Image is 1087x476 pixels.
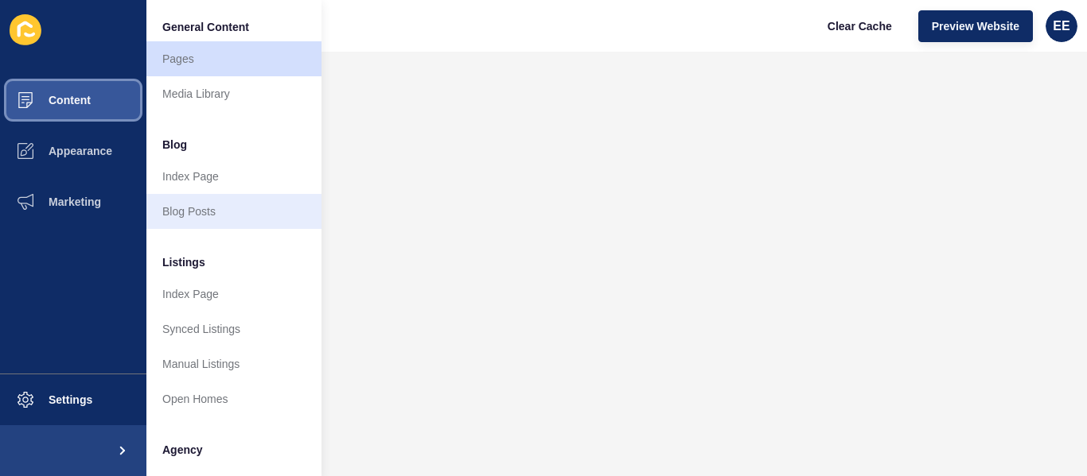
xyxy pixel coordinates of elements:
[146,194,321,229] a: Blog Posts
[146,76,321,111] a: Media Library
[918,10,1033,42] button: Preview Website
[1053,18,1069,34] span: EE
[828,18,892,34] span: Clear Cache
[162,137,187,153] span: Blog
[146,346,321,381] a: Manual Listings
[162,442,203,458] span: Agency
[932,18,1019,34] span: Preview Website
[146,312,321,346] a: Synced Listings
[162,19,249,35] span: General Content
[146,277,321,312] a: Index Page
[146,159,321,194] a: Index Page
[146,381,321,416] a: Open Homes
[162,254,205,270] span: Listings
[146,41,321,76] a: Pages
[814,10,906,42] button: Clear Cache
